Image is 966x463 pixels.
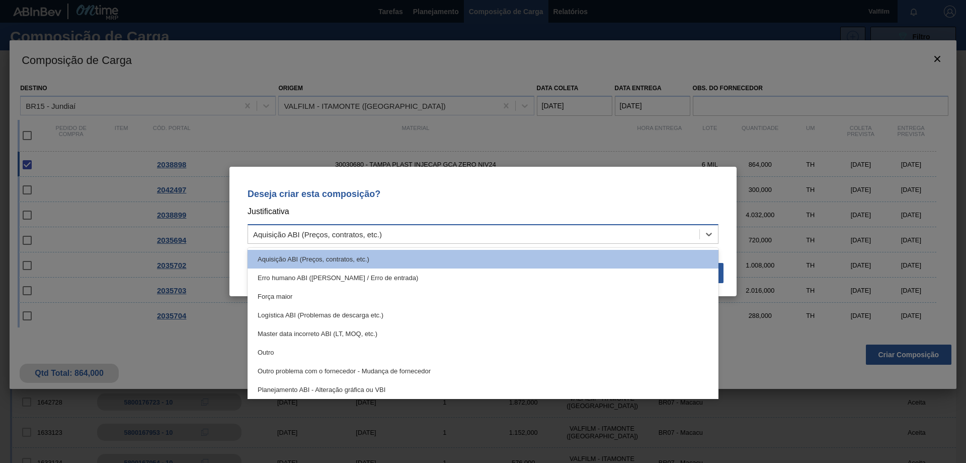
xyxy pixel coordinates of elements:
div: Planejamento ABI - Alteração gráfica ou VBI [248,380,718,399]
div: Aquisição ABI (Preços, contratos, etc.) [248,250,718,269]
div: Logística ABI (Problemas de descarga etc.) [248,306,718,324]
div: Master data incorreto ABI (LT, MOQ, etc.) [248,324,718,343]
div: Aquisição ABI (Preços, contratos, etc.) [253,230,382,239]
p: Deseja criar esta composição? [248,189,718,199]
div: Outro [248,343,718,362]
p: Justificativa [248,205,718,218]
div: Força maior [248,287,718,306]
div: Outro problema com o fornecedor - Mudança de fornecedor [248,362,718,380]
div: Erro humano ABI ([PERSON_NAME] / Erro de entrada) [248,269,718,287]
